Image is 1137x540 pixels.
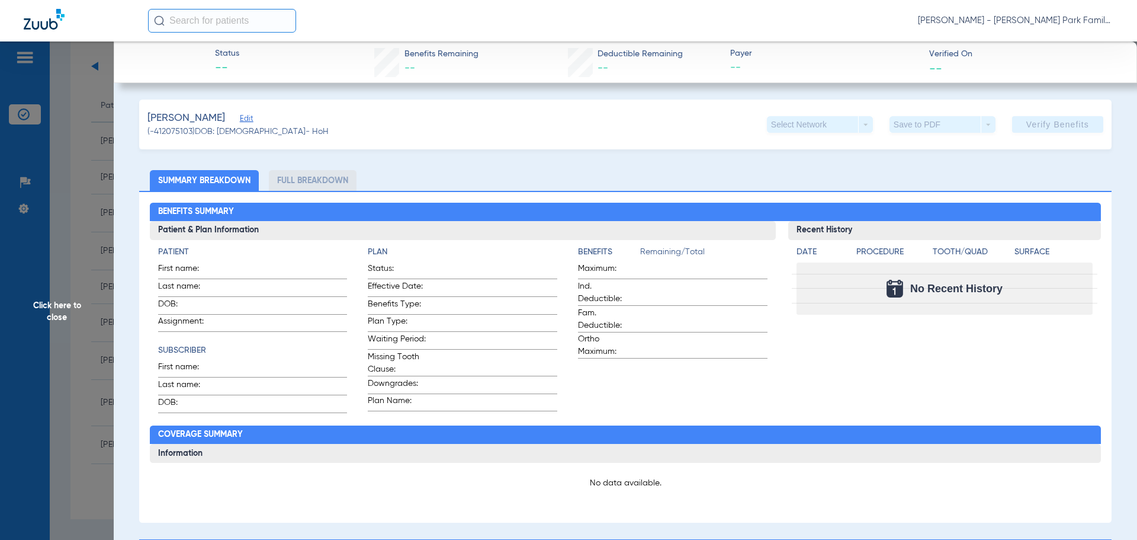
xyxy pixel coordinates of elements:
span: Last name: [158,280,216,296]
h4: Tooth/Quad [933,246,1011,258]
h4: Subscriber [158,344,348,357]
h2: Benefits Summary [150,203,1101,222]
app-breakdown-title: Benefits [578,246,640,263]
span: [PERSON_NAME] [147,111,225,126]
h4: Surface [1014,246,1093,258]
h3: Recent History [788,221,1101,240]
app-breakdown-title: Tooth/Quad [933,246,1011,263]
span: Status [215,47,239,60]
span: Benefits Type: [368,298,426,314]
img: Calendar [887,280,903,298]
app-breakdown-title: Surface [1014,246,1093,263]
span: -- [929,62,942,74]
span: Benefits Remaining [404,48,478,60]
input: Search for patients [148,9,296,33]
span: Remaining/Total [640,246,767,263]
span: Effective Date: [368,280,426,296]
h4: Patient [158,246,348,258]
span: -- [730,60,919,75]
span: Last name: [158,379,216,395]
h4: Procedure [856,246,929,258]
h4: Plan [368,246,557,258]
span: Ind. Deductible: [578,280,636,305]
span: Downgrades: [368,378,426,394]
span: DOB: [158,397,216,413]
h4: Date [796,246,846,258]
span: First name: [158,361,216,377]
span: Edit [240,114,250,126]
span: Plan Name: [368,395,426,411]
p: No data available. [158,477,1093,489]
span: First name: [158,263,216,279]
span: [PERSON_NAME] - [PERSON_NAME] Park Family Dentistry [918,15,1113,27]
span: -- [598,63,608,74]
span: Assignment: [158,315,216,331]
app-breakdown-title: Procedure [856,246,929,263]
span: No Recent History [910,283,1003,295]
span: Status: [368,263,426,279]
span: Deductible Remaining [598,48,683,60]
h2: Coverage Summary [150,426,1101,445]
h3: Information [150,444,1101,463]
span: -- [215,60,239,77]
img: Zuub Logo [24,9,65,30]
span: Missing Tooth Clause: [368,351,426,376]
h4: Benefits [578,246,640,258]
li: Summary Breakdown [150,170,259,191]
li: Full Breakdown [269,170,356,191]
span: (-412075103) DOB: [DEMOGRAPHIC_DATA] - HoH [147,126,329,138]
app-breakdown-title: Date [796,246,846,263]
span: -- [404,63,415,74]
h3: Patient & Plan Information [150,221,776,240]
span: Waiting Period: [368,333,426,349]
span: Payer [730,47,919,60]
span: Maximum: [578,263,636,279]
img: Search Icon [154,15,165,26]
span: Fam. Deductible: [578,307,636,332]
span: Plan Type: [368,315,426,331]
span: DOB: [158,298,216,314]
span: Ortho Maximum: [578,333,636,358]
span: Verified On [929,48,1118,60]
